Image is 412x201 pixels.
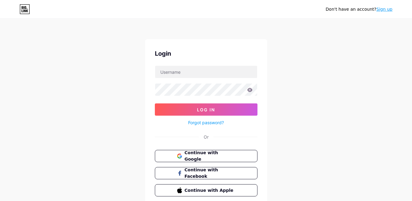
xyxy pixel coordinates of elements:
[376,7,392,12] a: Sign up
[188,119,224,126] a: Forgot password?
[184,187,235,194] span: Continue with Apple
[155,103,257,116] button: Log In
[184,150,235,162] span: Continue with Google
[155,66,257,78] input: Username
[155,167,257,179] button: Continue with Facebook
[184,167,235,180] span: Continue with Facebook
[155,49,257,58] div: Login
[197,107,215,112] span: Log In
[155,150,257,162] button: Continue with Google
[326,6,392,13] div: Don't have an account?
[204,134,209,140] div: Or
[155,184,257,196] button: Continue with Apple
